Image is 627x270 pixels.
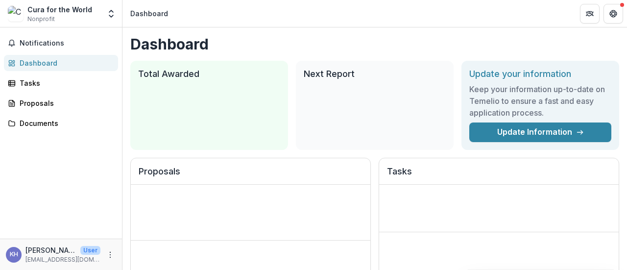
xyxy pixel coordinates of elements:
a: Dashboard [4,55,118,71]
button: More [104,249,116,261]
div: Dashboard [130,8,168,19]
a: Update Information [469,123,611,142]
h2: Tasks [387,166,611,185]
p: User [80,246,100,255]
div: Dashboard [20,58,110,68]
div: Proposals [20,98,110,108]
button: Partners [580,4,600,24]
button: Open entity switcher [104,4,118,24]
div: Kayla Hansen [10,251,18,258]
h2: Update your information [469,69,611,79]
a: Documents [4,115,118,131]
div: Cura for the World [27,4,92,15]
h2: Next Report [304,69,446,79]
nav: breadcrumb [126,6,172,21]
h2: Proposals [139,166,362,185]
span: Nonprofit [27,15,55,24]
span: Notifications [20,39,114,48]
a: Proposals [4,95,118,111]
p: [PERSON_NAME] [25,245,76,255]
h2: Total Awarded [138,69,280,79]
h3: Keep your information up-to-date on Temelio to ensure a fast and easy application process. [469,83,611,119]
div: Documents [20,118,110,128]
a: Tasks [4,75,118,91]
div: Tasks [20,78,110,88]
h1: Dashboard [130,35,619,53]
button: Get Help [603,4,623,24]
img: Cura for the World [8,6,24,22]
p: [EMAIL_ADDRESS][DOMAIN_NAME] [25,255,100,264]
button: Notifications [4,35,118,51]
